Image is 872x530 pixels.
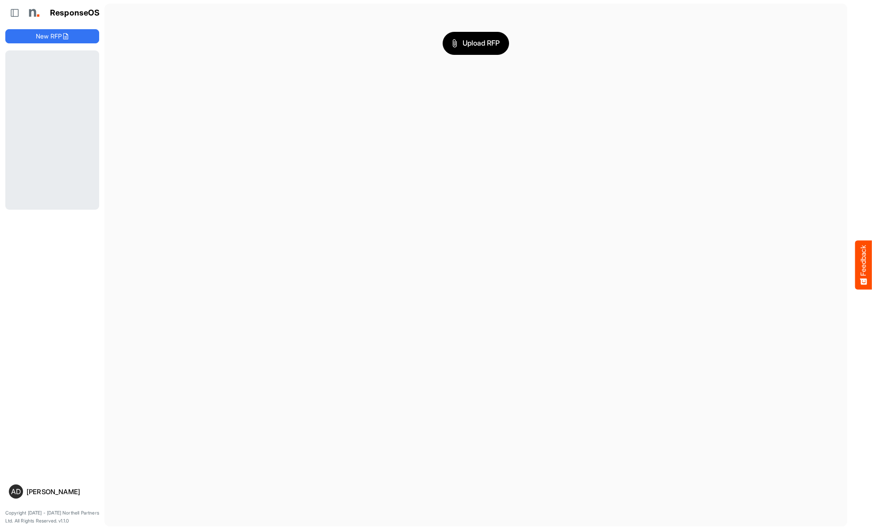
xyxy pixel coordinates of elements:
[5,29,99,43] button: New RFP
[452,38,500,49] span: Upload RFP
[11,488,21,495] span: AD
[50,8,100,18] h1: ResponseOS
[855,241,872,290] button: Feedback
[5,509,99,525] p: Copyright [DATE] - [DATE] Northell Partners Ltd. All Rights Reserved. v1.1.0
[24,4,42,22] img: Northell
[5,50,99,209] div: Loading...
[443,32,509,55] button: Upload RFP
[27,488,96,495] div: [PERSON_NAME]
